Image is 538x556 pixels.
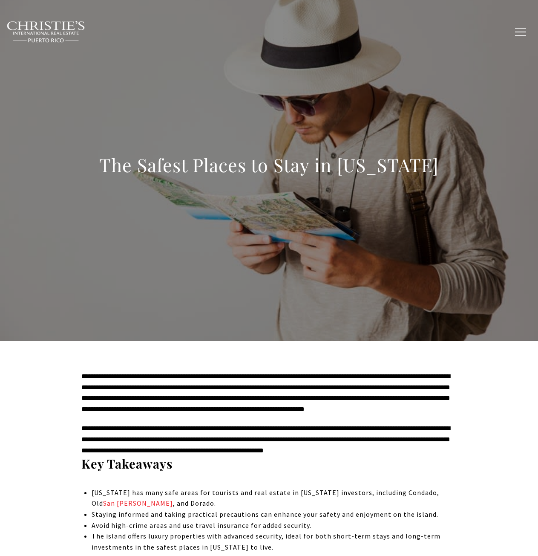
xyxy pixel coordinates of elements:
[92,521,311,530] span: Avoid high-crime areas and use travel insurance for added security.
[6,21,86,43] img: Christie's International Real Estate black text logo
[99,153,439,177] h1: The Safest Places to Stay in [US_STATE]
[92,510,438,518] span: Staying informed and taking practical precautions can enhance your safety and enjoyment on the is...
[92,532,440,551] span: The island offers luxury properties with advanced security, ideal for both short-term stays and l...
[81,455,173,472] strong: Key Takeaways
[103,499,173,507] a: San [PERSON_NAME]
[92,488,439,508] span: [US_STATE] has many safe areas for tourists and real estate in [US_STATE] investors, including Co...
